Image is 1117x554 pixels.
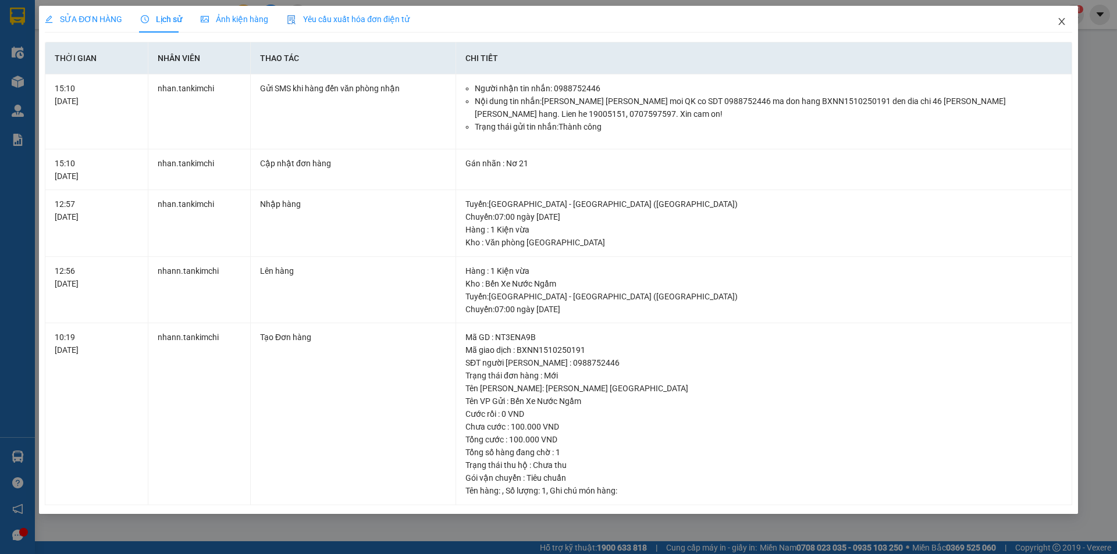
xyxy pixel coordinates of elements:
div: Trạng thái đơn hàng : Mới [465,369,1062,382]
div: Tổng số hàng đang chờ : 1 [465,446,1062,459]
td: nhan.tankimchi [148,190,251,257]
div: SĐT người [PERSON_NAME] : 0988752446 [465,356,1062,369]
span: Lịch sử [141,15,182,24]
th: Nhân viên [148,42,251,74]
div: Gửi SMS khi hàng đến văn phòng nhận [260,82,446,95]
td: nhann.tankimchi [148,257,251,324]
div: Hàng : 1 Kiện vừa [465,223,1062,236]
span: Yêu cầu xuất hóa đơn điện tử [287,15,410,24]
span: picture [201,15,209,23]
div: Trạng thái thu hộ : Chưa thu [465,459,1062,471]
div: Cước rồi : 0 VND [465,408,1062,420]
div: Cập nhật đơn hàng [260,157,446,170]
div: Tạo Đơn hàng [260,331,446,344]
button: Close [1045,6,1078,38]
div: 10:19 [DATE] [55,331,138,356]
div: Gói vận chuyển : Tiêu chuẩn [465,471,1062,484]
div: Tên VP Gửi : Bến Xe Nước Ngầm [465,395,1062,408]
span: edit [45,15,53,23]
div: Mã giao dịch : BXNN1510250191 [465,344,1062,356]
li: Nội dung tin nhắn: [PERSON_NAME] [PERSON_NAME] moi QK co SDT 0988752446 ma don hang BXNN151025019... [475,95,1062,120]
div: Gán nhãn : Nơ 21 [465,157,1062,170]
div: Kho : Bến Xe Nước Ngầm [465,277,1062,290]
img: icon [287,15,296,24]
div: Mã GD : NT3ENA9B [465,331,1062,344]
div: 15:10 [DATE] [55,157,138,183]
li: Người nhận tin nhắn: 0988752446 [475,82,1062,95]
div: Tuyến : [GEOGRAPHIC_DATA] - [GEOGRAPHIC_DATA] ([GEOGRAPHIC_DATA]) Chuyến: 07:00 ngày [DATE] [465,290,1062,316]
span: close [1057,17,1066,26]
span: 1 [542,486,546,495]
th: Thời gian [45,42,148,74]
span: clock-circle [141,15,149,23]
td: nhann.tankimchi [148,323,251,505]
div: 12:57 [DATE] [55,198,138,223]
div: Hàng : 1 Kiện vừa [465,265,1062,277]
div: Lên hàng [260,265,446,277]
div: Tổng cước : 100.000 VND [465,433,1062,446]
td: nhan.tankimchi [148,149,251,191]
li: Trạng thái gửi tin nhắn: Thành công [475,120,1062,133]
td: nhan.tankimchi [148,74,251,149]
th: Thao tác [251,42,456,74]
div: 15:10 [DATE] [55,82,138,108]
div: Tên hàng: , Số lượng: , Ghi chú món hàng: [465,484,1062,497]
th: Chi tiết [456,42,1072,74]
div: Chưa cước : 100.000 VND [465,420,1062,433]
div: Tuyến : [GEOGRAPHIC_DATA] - [GEOGRAPHIC_DATA] ([GEOGRAPHIC_DATA]) Chuyến: 07:00 ngày [DATE] [465,198,1062,223]
div: Nhập hàng [260,198,446,210]
div: Tên [PERSON_NAME]: [PERSON_NAME] [GEOGRAPHIC_DATA] [465,382,1062,395]
div: Kho : Văn phòng [GEOGRAPHIC_DATA] [465,236,1062,249]
span: SỬA ĐƠN HÀNG [45,15,122,24]
span: Ảnh kiện hàng [201,15,268,24]
div: 12:56 [DATE] [55,265,138,290]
